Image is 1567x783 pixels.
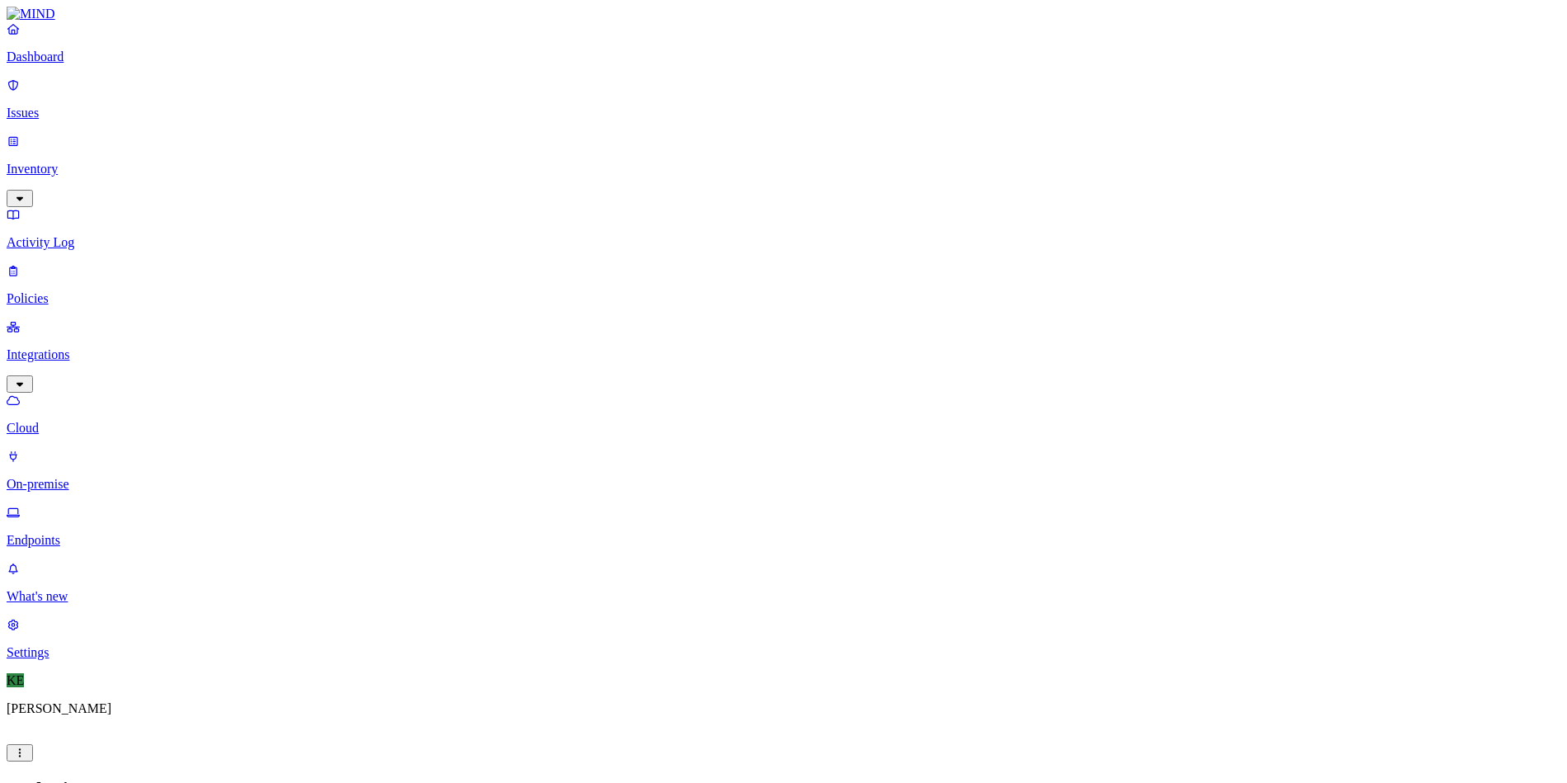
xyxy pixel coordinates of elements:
[7,449,1560,492] a: On-premise
[7,347,1560,362] p: Integrations
[7,617,1560,660] a: Settings
[7,21,1560,64] a: Dashboard
[7,78,1560,120] a: Issues
[7,134,1560,205] a: Inventory
[7,263,1560,306] a: Policies
[7,673,24,687] span: KE
[7,533,1560,548] p: Endpoints
[7,7,55,21] img: MIND
[7,319,1560,390] a: Integrations
[7,645,1560,660] p: Settings
[7,50,1560,64] p: Dashboard
[7,477,1560,492] p: On-premise
[7,106,1560,120] p: Issues
[7,235,1560,250] p: Activity Log
[7,207,1560,250] a: Activity Log
[7,589,1560,604] p: What's new
[7,162,1560,177] p: Inventory
[7,505,1560,548] a: Endpoints
[7,561,1560,604] a: What's new
[7,421,1560,436] p: Cloud
[7,7,1560,21] a: MIND
[7,291,1560,306] p: Policies
[7,393,1560,436] a: Cloud
[7,701,1560,716] p: [PERSON_NAME]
